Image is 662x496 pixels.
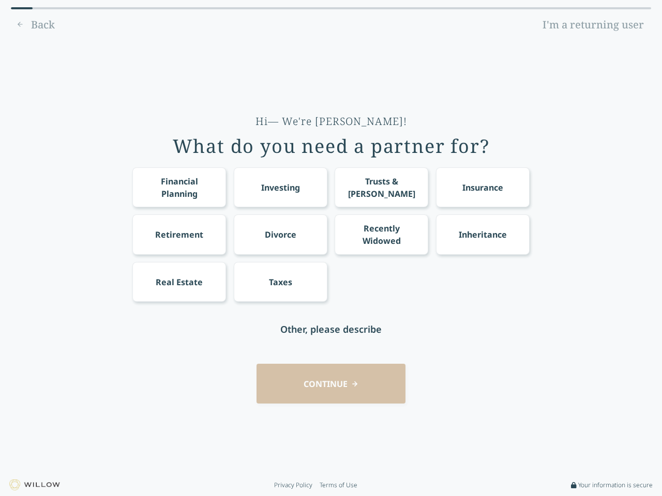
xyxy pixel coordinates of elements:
div: Taxes [269,276,292,288]
a: Terms of Use [320,481,357,489]
div: Financial Planning [142,175,217,200]
div: Trusts & [PERSON_NAME] [344,175,419,200]
div: Hi— We're [PERSON_NAME]! [255,114,407,129]
a: Privacy Policy [274,481,312,489]
div: Retirement [155,228,203,241]
span: Your information is secure [578,481,653,489]
div: Real Estate [156,276,203,288]
div: Other, please describe [280,322,382,336]
div: Investing [261,181,300,194]
img: Willow logo [9,479,60,490]
a: I'm a returning user [535,17,651,33]
div: Recently Widowed [344,222,419,247]
div: 0% complete [11,7,33,9]
div: What do you need a partner for? [173,136,490,157]
div: Inheritance [459,228,507,241]
div: Divorce [265,228,296,241]
div: Insurance [462,181,503,194]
